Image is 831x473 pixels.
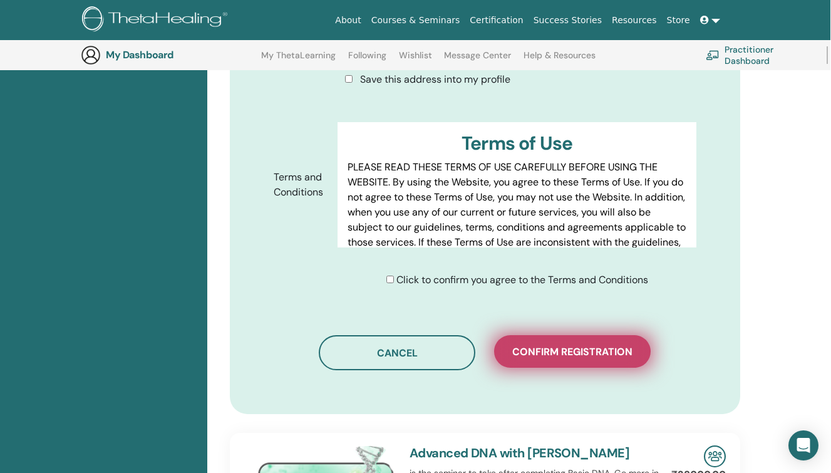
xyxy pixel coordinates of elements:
a: Success Stories [529,9,607,32]
a: Certification [465,9,528,32]
img: chalkboard-teacher.svg [706,50,720,60]
a: Help & Resources [524,50,596,70]
h3: My Dashboard [106,49,231,61]
a: Resources [607,9,662,32]
div: Open Intercom Messenger [788,430,818,460]
a: About [330,9,366,32]
img: generic-user-icon.jpg [81,45,101,65]
a: My ThetaLearning [261,50,336,70]
span: Cancel [377,346,418,360]
a: Advanced DNA with [PERSON_NAME] [410,445,629,461]
label: Terms and Conditions [264,165,338,204]
img: logo.png [82,6,232,34]
a: Practitioner Dashboard [706,41,812,69]
h3: Terms of Use [348,132,686,155]
button: Cancel [319,335,475,370]
span: Save this address into my profile [360,73,510,86]
span: Confirm registration [512,345,632,358]
p: PLEASE READ THESE TERMS OF USE CAREFULLY BEFORE USING THE WEBSITE. By using the Website, you agre... [348,160,686,280]
a: Following [348,50,386,70]
a: Message Center [444,50,511,70]
img: In-Person Seminar [704,445,726,467]
a: Store [662,9,695,32]
button: Confirm registration [494,335,651,368]
a: Wishlist [399,50,432,70]
span: Click to confirm you agree to the Terms and Conditions [396,273,648,286]
a: Courses & Seminars [366,9,465,32]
